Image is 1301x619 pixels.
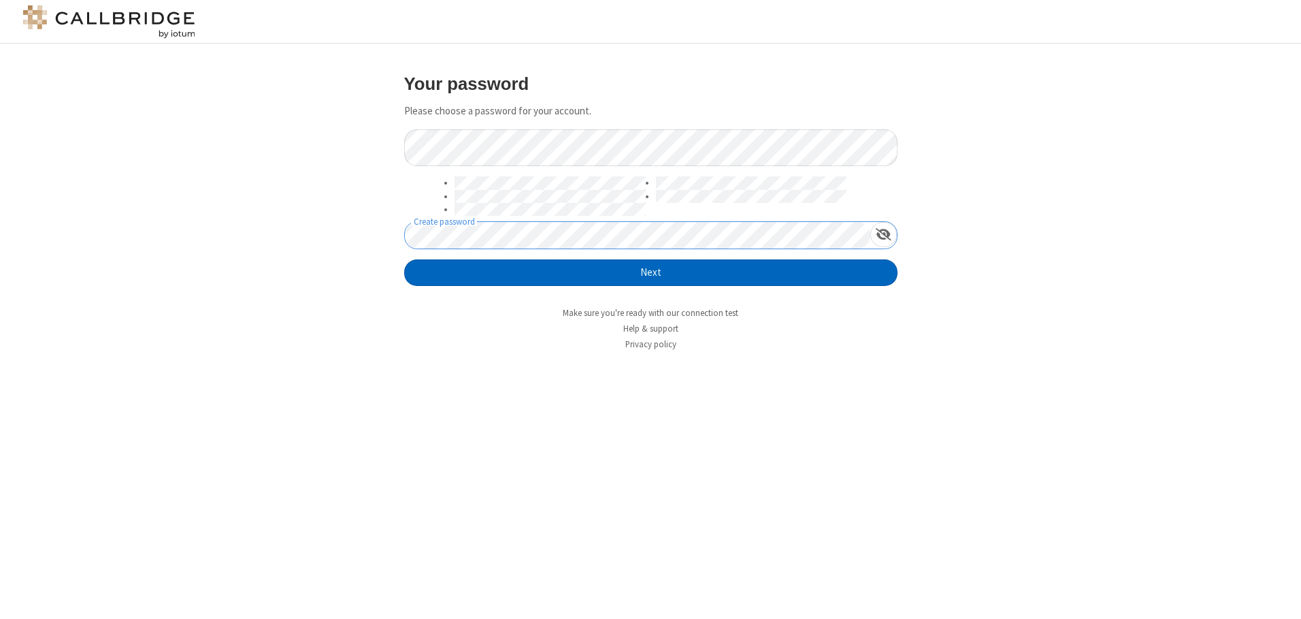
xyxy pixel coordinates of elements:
div: Show password [870,222,897,247]
a: Privacy policy [625,338,676,350]
img: logo@2x.png [20,5,197,38]
button: Next [404,259,897,287]
a: Help & support [623,323,678,334]
h3: Your password [404,74,897,93]
input: Create password [405,222,870,249]
a: Make sure you're ready with our connection test [563,307,738,319]
p: Please choose a password for your account. [404,104,897,119]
